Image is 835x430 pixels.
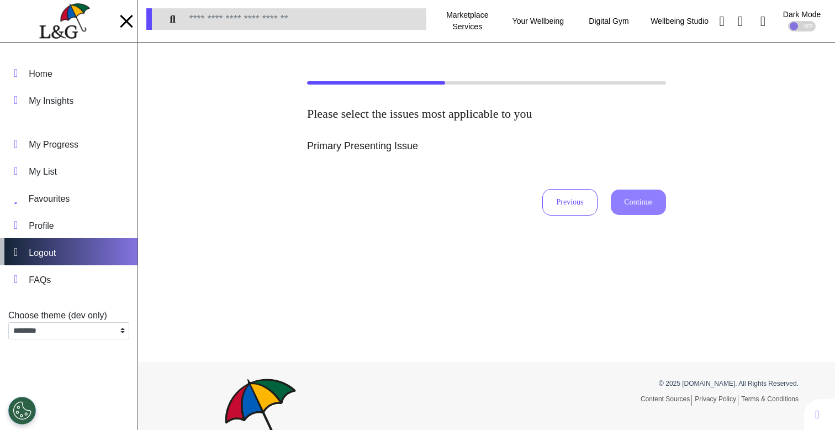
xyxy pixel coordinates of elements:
button: Previous [542,189,598,216]
div: Your Wellbeing [503,6,573,36]
div: Dark Mode [783,11,821,18]
p: Primary Presenting Issue [307,139,666,154]
img: company logo [39,3,89,39]
div: Wellbeing Studio [644,6,715,36]
div: Logout [29,247,56,260]
a: Privacy Policy [695,395,738,406]
div: OFF [788,21,816,32]
h2: Please select the issues most applicable to you [307,107,666,121]
div: Digital Gym [573,6,644,36]
button: Continue [611,190,666,215]
div: My List [29,165,57,179]
div: My Insights [29,95,73,108]
div: Choose theme (dev only) [8,309,129,322]
p: © 2025 [DOMAIN_NAME]. All Rights Reserved. [495,379,799,389]
a: Content Sources [641,395,692,406]
button: Open Preferences [8,397,36,424]
div: FAQs [29,274,51,287]
div: Profile [29,219,54,233]
div: Marketplace Services [432,6,503,36]
div: Favourites [29,192,70,206]
div: Home [29,67,52,81]
a: Terms & Conditions [741,395,799,403]
div: My Progress [29,138,78,151]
